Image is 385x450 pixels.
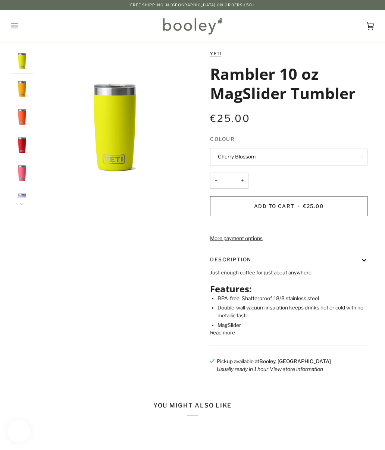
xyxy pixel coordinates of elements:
span: • [296,203,301,209]
p: Pickup available at [217,358,331,365]
h1: Rambler 10 oz MagSlider Tumbler [210,64,361,103]
img: Yeti Rambler 10 oz MagSlider Tumbler Beekeeper - Booley Galway [11,78,33,100]
span: €25.00 [210,113,250,124]
img: Yeti Rambler 10 oz MagSlider Tumbler Papaya - Booley Galway [11,106,33,128]
iframe: Button to open loyalty program pop-up [7,420,30,443]
li: Double-wall vacuum insulation keeps drinks hot or cold with no metallic taste [217,304,367,319]
p: Just enough coffee for just about anywhere. [210,269,367,276]
h2: Features: [210,283,367,295]
img: Yeti Rambler 10 oz MagSlider Tumbler Firefly Yellow - Booley Galway [11,50,33,72]
li: BPA-free, Shatterproof, 18/8 stainless steel [217,295,367,302]
a: More payment options [210,235,367,242]
button: View store information [270,365,323,373]
p: Usually ready in 1 hour [217,365,331,373]
button: Open menu [11,10,33,43]
a: YETI [210,51,221,56]
img: Yeti Rambler 10 oz MagSlider Tumbler Firefly Yellow - Booley Galway [37,50,192,205]
img: Booley [160,15,225,37]
p: Free Shipping in [GEOGRAPHIC_DATA] on Orders €50+ [130,2,255,8]
input: Quantity [210,173,248,189]
span: Add to Cart [254,203,295,209]
img: Yeti Rambler 10oz Tumbler Tropical Pink - Booley Galway [11,162,33,184]
span: Colour [210,135,235,143]
h2: You might also like [11,402,374,416]
img: Yeti Rambler 10 oz MagSlider Tumbler Rescue Red - Booley Galway [11,134,33,156]
button: Description [210,250,367,269]
button: Cherry Blossom [210,148,367,166]
li: MagSlider [217,321,367,329]
strong: Booley, [GEOGRAPHIC_DATA] [259,358,331,364]
button: + [237,173,248,189]
button: Read more [210,329,235,336]
img: Yeti Rambler 10 oz MagSlider Tumbler Ultramarine Violet - Booley Galway [11,190,33,213]
button: Add to Cart • €25.00 [210,196,367,216]
button: − [210,173,222,189]
span: €25.00 [303,203,323,209]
